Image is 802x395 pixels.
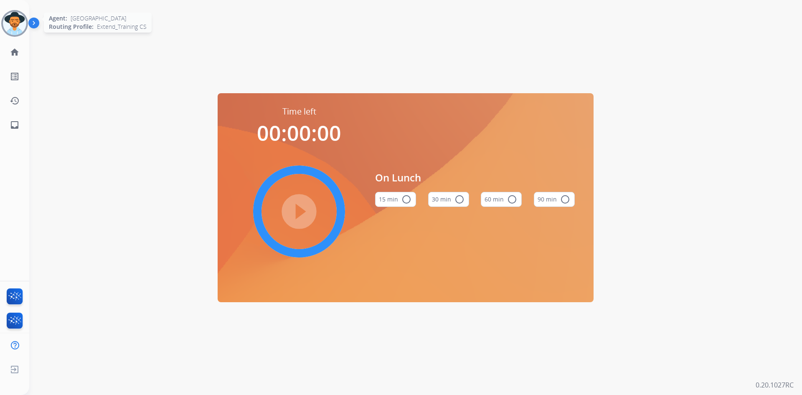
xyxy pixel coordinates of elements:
[257,119,341,147] span: 00:00:00
[534,192,575,207] button: 90 min
[454,194,464,204] mat-icon: radio_button_unchecked
[560,194,570,204] mat-icon: radio_button_unchecked
[97,23,147,31] span: Extend_Training CS
[71,14,126,23] span: [GEOGRAPHIC_DATA]
[507,194,517,204] mat-icon: radio_button_unchecked
[375,170,575,185] span: On Lunch
[10,47,20,57] mat-icon: home
[756,380,794,390] p: 0.20.1027RC
[10,120,20,130] mat-icon: inbox
[3,12,26,35] img: avatar
[481,192,522,207] button: 60 min
[401,194,411,204] mat-icon: radio_button_unchecked
[282,106,316,117] span: Time left
[10,96,20,106] mat-icon: history
[10,71,20,82] mat-icon: list_alt
[375,192,416,207] button: 15 min
[428,192,469,207] button: 30 min
[49,23,94,31] span: Routing Profile:
[49,14,67,23] span: Agent:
